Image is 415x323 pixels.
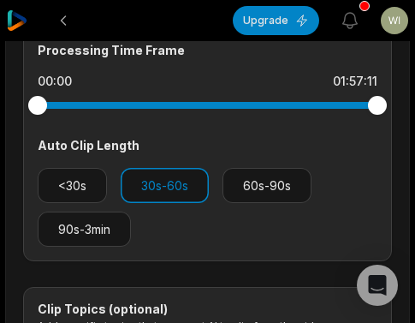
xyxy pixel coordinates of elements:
[121,168,209,203] button: 30s-60s
[38,212,131,247] button: 90s-3min
[38,41,377,59] div: Processing Time Frame
[7,10,27,31] img: reap
[38,168,107,203] button: <30s
[333,73,377,90] div: 01:57:11
[38,73,72,90] div: 00:00
[357,265,398,306] div: Open Intercom Messenger
[38,302,377,317] div: Clip Topics (optional)
[233,6,319,35] button: Upgrade
[38,136,377,154] div: Auto Clip Length
[222,168,311,203] button: 60s-90s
